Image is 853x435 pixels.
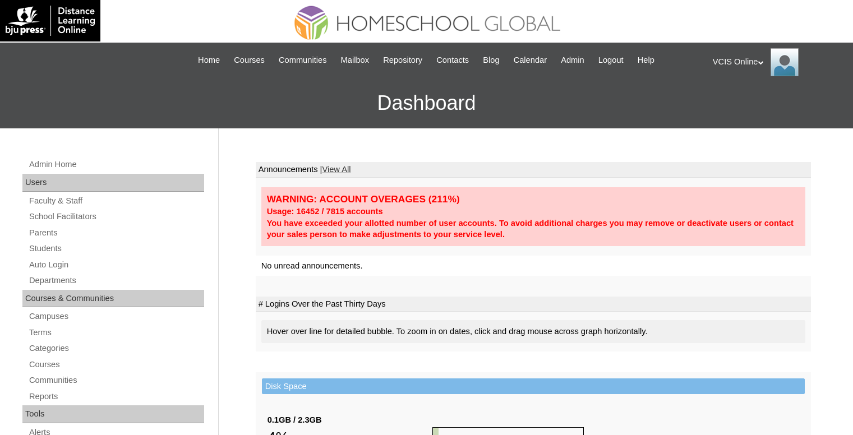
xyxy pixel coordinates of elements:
span: Admin [561,54,584,67]
a: Campuses [28,309,204,323]
a: Mailbox [335,54,375,67]
strong: Usage: 16452 / 7815 accounts [267,207,383,216]
a: Calendar [508,54,552,67]
span: Calendar [514,54,547,67]
div: Hover over line for detailed bubble. To zoom in on dates, click and drag mouse across graph horiz... [261,320,805,343]
span: Mailbox [341,54,370,67]
div: Courses & Communities [22,290,204,308]
div: WARNING: ACCOUNT OVERAGES (211%) [267,193,800,206]
td: # Logins Over the Past Thirty Days [256,297,811,312]
div: 0.1GB / 2.3GB [268,414,432,426]
span: Contacts [436,54,469,67]
span: Logout [598,54,624,67]
span: Help [638,54,654,67]
a: Help [632,54,660,67]
a: Departments [28,274,204,288]
a: Communities [273,54,333,67]
a: Categories [28,341,204,355]
a: Blog [477,54,505,67]
img: logo-white.png [6,6,95,36]
a: Communities [28,373,204,387]
a: Home [192,54,225,67]
td: Disk Space [262,378,805,395]
a: Repository [377,54,428,67]
a: Admin [555,54,590,67]
a: Students [28,242,204,256]
a: School Facilitators [28,210,204,224]
a: Courses [28,358,204,372]
a: Admin Home [28,158,204,172]
div: Tools [22,405,204,423]
span: Repository [383,54,422,67]
div: Users [22,174,204,192]
span: Courses [234,54,265,67]
a: Reports [28,390,204,404]
a: Auto Login [28,258,204,272]
img: VCIS Online Admin [771,48,799,76]
span: Blog [483,54,499,67]
div: You have exceeded your allotted number of user accounts. To avoid additional charges you may remo... [267,217,800,240]
a: Contacts [431,54,474,67]
a: Logout [593,54,629,67]
span: Home [198,54,220,67]
span: Communities [279,54,327,67]
a: Courses [228,54,270,67]
a: Parents [28,226,204,240]
td: No unread announcements. [256,256,811,276]
a: View All [322,165,351,174]
a: Faculty & Staff [28,194,204,208]
td: Announcements | [256,162,811,178]
h3: Dashboard [6,78,847,128]
div: VCIS Online [713,48,842,76]
a: Terms [28,326,204,340]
